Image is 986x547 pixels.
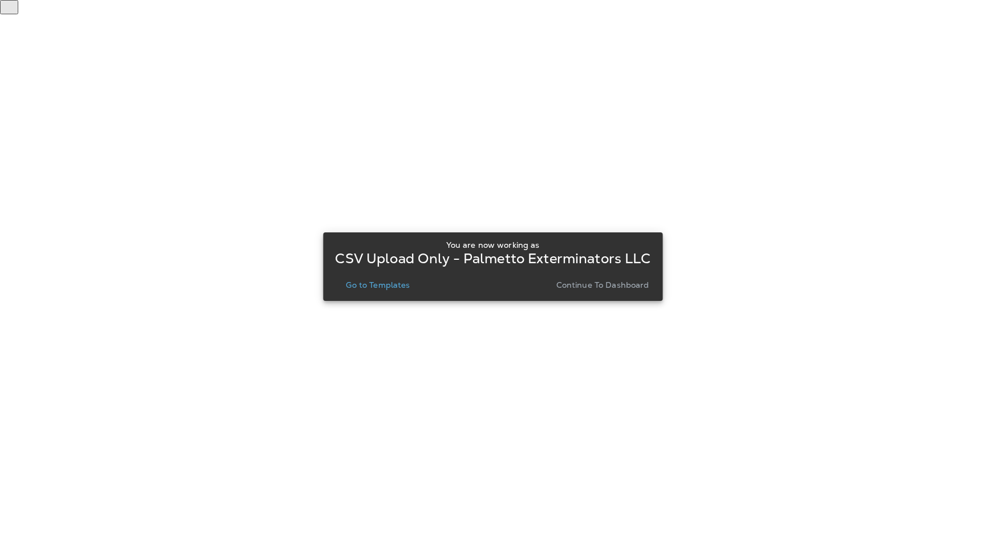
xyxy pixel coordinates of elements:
p: Go to Templates [346,280,410,289]
button: Go to Templates [341,277,414,293]
p: CSV Upload Only - Palmetto Exterminators LLC [335,254,650,263]
p: You are now working as [446,240,539,250]
p: Continue to Dashboard [556,280,649,289]
button: Continue to Dashboard [552,277,654,293]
